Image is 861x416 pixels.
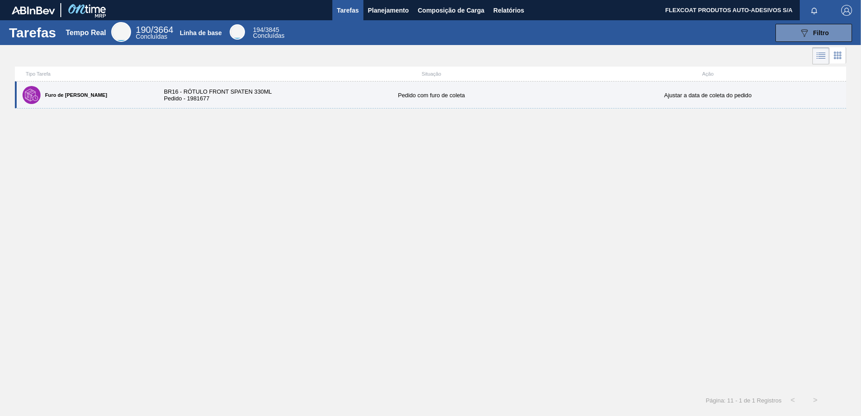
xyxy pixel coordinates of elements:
[136,33,168,40] span: Concluídas
[12,6,55,14] img: TNhmsLtSVTkK8tSr43FrP2fwEKptu5GPRR3wAAAABJRU5ErkJggg==
[155,88,293,102] div: BR16 - RÓTULO FRONT SPATEN 330ML Pedido - 1981677
[111,22,131,42] div: Real Time
[153,25,173,35] font: 3664
[730,397,781,404] span: 1 - 1 de 1 Registros
[368,5,409,16] span: Planejamento
[253,32,285,39] span: Concluídas
[775,24,852,42] button: Filtro
[253,26,263,33] span: 194
[570,71,846,77] div: Ação
[265,26,279,33] font: 3845
[706,397,730,404] span: Página: 1
[418,5,485,16] span: Composição de Carga
[136,26,173,40] div: Real Time
[293,71,570,77] div: Situação
[293,92,570,99] div: Pedido com furo de coleta
[41,92,107,98] label: Furo de [PERSON_NAME]
[800,4,829,17] button: Notificações
[804,389,827,411] button: >
[66,29,106,37] div: Tempo Real
[812,47,829,64] div: Visão em Lista
[230,24,245,40] div: Base Line
[136,25,151,35] span: 190
[829,47,846,64] div: Visão em Cards
[813,29,829,36] span: Filtro
[253,27,285,39] div: Base Line
[136,25,173,35] span: /
[9,27,56,38] h1: Tarefas
[841,5,852,16] img: Logout
[782,389,804,411] button: <
[570,92,846,99] div: Ajustar a data de coleta do pedido
[494,5,524,16] span: Relatórios
[337,5,359,16] span: Tarefas
[253,26,279,33] span: /
[17,71,155,77] div: Tipo Tarefa
[180,29,222,36] div: Linha de base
